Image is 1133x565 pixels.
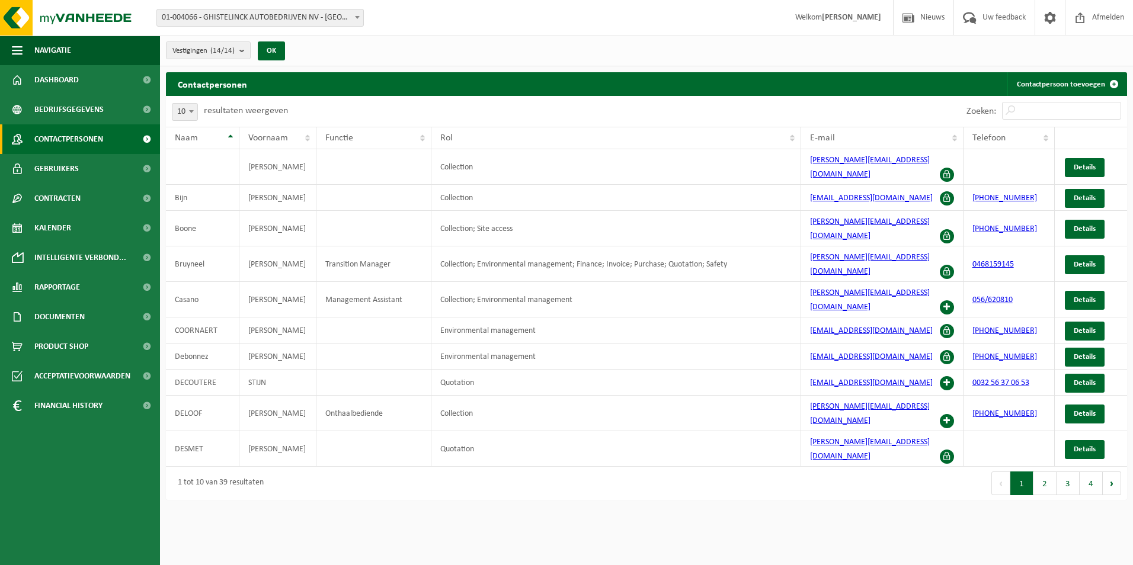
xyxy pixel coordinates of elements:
a: [PHONE_NUMBER] [972,409,1037,418]
span: 10 [172,103,198,121]
span: 10 [172,104,197,120]
span: Details [1074,261,1096,268]
td: Environmental management [431,317,801,344]
span: Details [1074,353,1096,361]
td: STIJN [239,370,316,396]
a: [PERSON_NAME][EMAIL_ADDRESS][DOMAIN_NAME] [810,156,930,179]
button: Previous [991,471,1010,495]
a: 0032 56 37 06 53 [972,378,1029,387]
span: Details [1074,163,1096,171]
td: [PERSON_NAME] [239,246,316,282]
a: [PHONE_NUMBER] [972,194,1037,203]
td: Quotation [431,370,801,396]
td: [PERSON_NAME] [239,149,316,185]
a: Details [1065,291,1105,310]
button: 1 [1010,471,1033,495]
span: Details [1074,445,1096,453]
button: Vestigingen(14/14) [166,41,251,59]
span: Details [1074,379,1096,387]
span: Documenten [34,302,85,332]
span: Bedrijfsgegevens [34,95,104,124]
td: Management Assistant [316,282,431,317]
td: Bijn [166,185,239,211]
a: 056/620810 [972,296,1013,304]
a: [EMAIL_ADDRESS][DOMAIN_NAME] [810,326,933,335]
td: Debonnez [166,344,239,370]
div: 1 tot 10 van 39 resultaten [172,473,264,494]
button: 3 [1057,471,1080,495]
td: Collection [431,396,801,431]
span: E-mail [810,133,835,143]
a: 0468159145 [972,260,1014,269]
span: Details [1074,225,1096,233]
span: Naam [175,133,198,143]
a: [PERSON_NAME][EMAIL_ADDRESS][DOMAIN_NAME] [810,288,930,312]
span: Financial History [34,391,103,420]
button: 2 [1033,471,1057,495]
a: Details [1065,322,1105,341]
a: [PERSON_NAME][EMAIL_ADDRESS][DOMAIN_NAME] [810,402,930,425]
span: Contactpersonen [34,124,103,154]
td: Collection; Environmental management; Finance; Invoice; Purchase; Quotation; Safety [431,246,801,282]
span: Functie [325,133,353,143]
span: Details [1074,410,1096,418]
span: 01-004066 - GHISTELINCK AUTOBEDRIJVEN NV - WAREGEM [156,9,364,27]
td: Collection [431,185,801,211]
button: OK [258,41,285,60]
span: Intelligente verbond... [34,243,126,272]
label: Zoeken: [966,107,996,116]
span: Product Shop [34,332,88,361]
td: [PERSON_NAME] [239,344,316,370]
h2: Contactpersonen [166,72,259,95]
a: [PHONE_NUMBER] [972,352,1037,361]
span: Voornaam [248,133,288,143]
td: [PERSON_NAME] [239,282,316,317]
td: Transition Manager [316,246,431,282]
td: Collection [431,149,801,185]
a: Details [1065,348,1105,367]
span: Contracten [34,184,81,213]
td: Collection; Site access [431,211,801,246]
a: [EMAIL_ADDRESS][DOMAIN_NAME] [810,194,933,203]
td: Quotation [431,431,801,467]
button: Next [1103,471,1121,495]
a: Details [1065,220,1105,239]
td: [PERSON_NAME] [239,211,316,246]
td: [PERSON_NAME] [239,396,316,431]
span: Rapportage [34,272,80,302]
td: COORNAERT [166,317,239,344]
td: [PERSON_NAME] [239,431,316,467]
span: Details [1074,327,1096,335]
span: Details [1074,296,1096,304]
span: 01-004066 - GHISTELINCK AUTOBEDRIJVEN NV - WAREGEM [157,9,363,26]
td: Onthaalbediende [316,396,431,431]
td: Environmental management [431,344,801,370]
strong: [PERSON_NAME] [822,13,881,22]
span: Gebruikers [34,154,79,184]
count: (14/14) [210,47,235,54]
a: Details [1065,440,1105,459]
span: Kalender [34,213,71,243]
td: Bruyneel [166,246,239,282]
span: Details [1074,194,1096,202]
a: Contactpersoon toevoegen [1007,72,1126,96]
a: [PERSON_NAME][EMAIL_ADDRESS][DOMAIN_NAME] [810,217,930,240]
a: [PERSON_NAME][EMAIL_ADDRESS][DOMAIN_NAME] [810,253,930,276]
label: resultaten weergeven [204,106,288,115]
a: Details [1065,374,1105,393]
td: DELOOF [166,396,239,431]
a: [EMAIL_ADDRESS][DOMAIN_NAME] [810,352,933,361]
td: [PERSON_NAME] [239,185,316,211]
a: [PHONE_NUMBER] [972,326,1037,335]
span: Telefoon [972,133,1006,143]
td: [PERSON_NAME] [239,317,316,344]
a: Details [1065,255,1105,274]
a: [PHONE_NUMBER] [972,224,1037,233]
td: Casano [166,282,239,317]
a: Details [1065,405,1105,423]
button: 4 [1080,471,1103,495]
a: Details [1065,189,1105,208]
span: Rol [440,133,453,143]
span: Navigatie [34,36,71,65]
a: Details [1065,158,1105,177]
